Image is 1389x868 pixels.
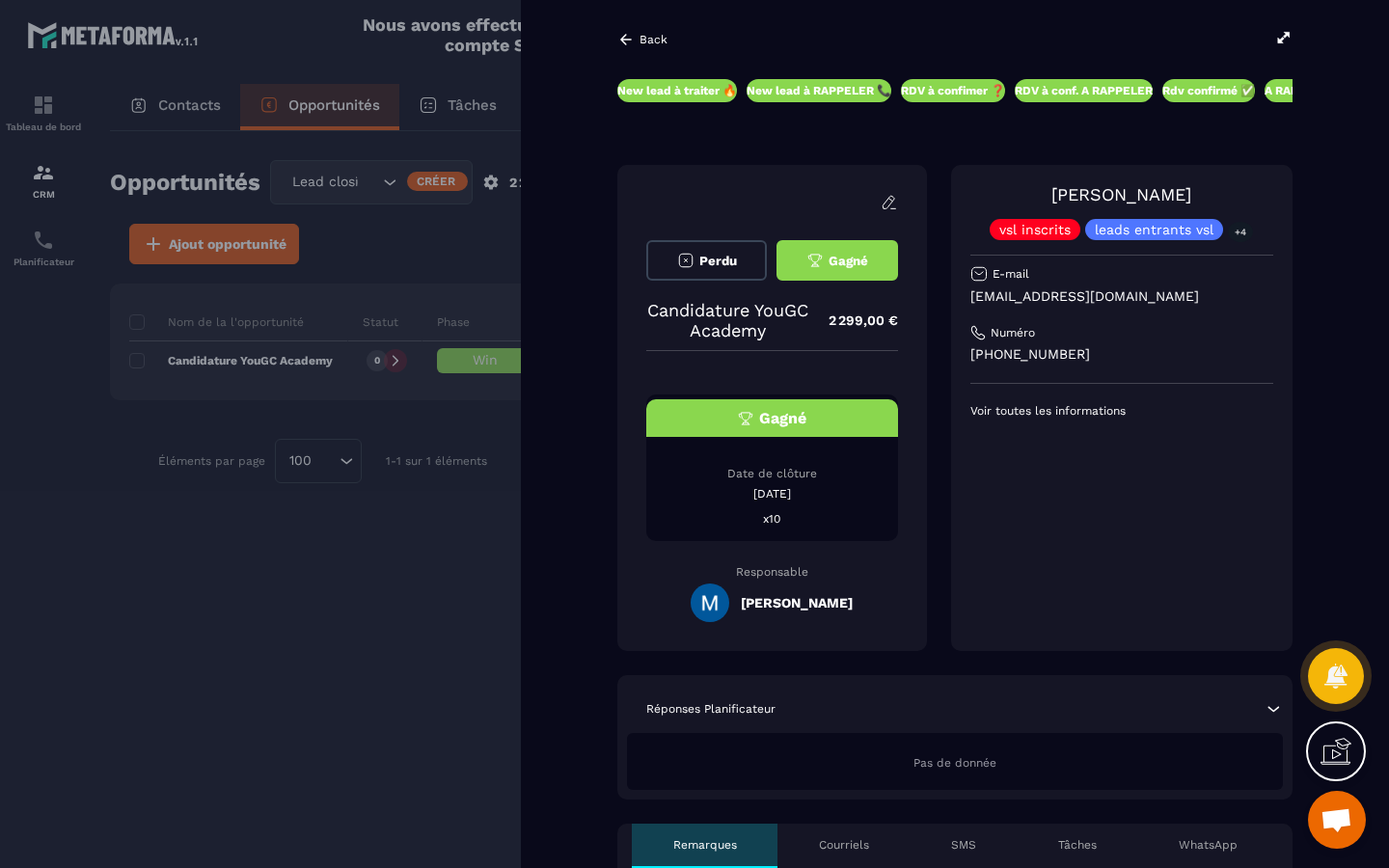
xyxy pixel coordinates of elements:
h5: [PERSON_NAME] [741,595,853,610]
p: Date de clôture [646,466,898,481]
p: [EMAIL_ADDRESS][DOMAIN_NAME] [970,287,1273,306]
span: Perdu [699,254,737,268]
span: Pas de donnée [913,756,996,770]
p: Remarques [673,837,737,853]
p: +4 [1228,222,1253,242]
p: SMS [951,837,976,853]
p: Candidature YouGC Academy [646,300,809,340]
p: WhatsApp [1179,837,1238,853]
p: [DATE] [646,486,898,502]
button: Gagné [776,240,897,281]
p: Réponses Planificateur [646,701,776,717]
p: Numéro [991,325,1035,340]
p: leads entrants vsl [1095,223,1213,236]
span: Gagné [829,254,868,268]
p: [PHONE_NUMBER] [970,345,1273,364]
p: Tâches [1058,837,1097,853]
p: Rdv confirmé ✅ [1162,83,1255,98]
p: Back [640,33,667,46]
p: RDV à conf. A RAPPELER [1015,83,1153,98]
span: Gagné [759,409,806,427]
p: 2 299,00 € [809,302,898,339]
p: x10 [646,511,898,527]
p: E-mail [993,266,1029,282]
p: New lead à RAPPELER 📞 [747,83,891,98]
p: Responsable [646,565,898,579]
p: Voir toutes les informations [970,403,1273,419]
a: [PERSON_NAME] [1051,184,1191,204]
p: RDV à confimer ❓ [901,83,1005,98]
a: Ouvrir le chat [1308,791,1366,849]
p: Courriels [819,837,869,853]
p: vsl inscrits [999,223,1071,236]
p: New lead à traiter 🔥 [617,83,737,98]
button: Perdu [646,240,767,281]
